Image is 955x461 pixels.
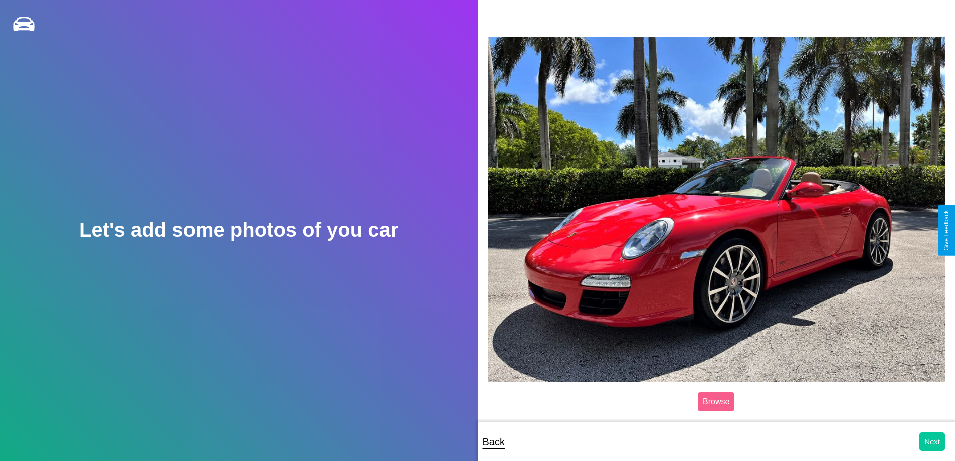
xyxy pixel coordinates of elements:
[919,432,945,451] button: Next
[488,37,945,382] img: posted
[698,392,734,411] label: Browse
[79,219,398,241] h2: Let's add some photos of you car
[483,433,505,451] p: Back
[943,210,950,251] div: Give Feedback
